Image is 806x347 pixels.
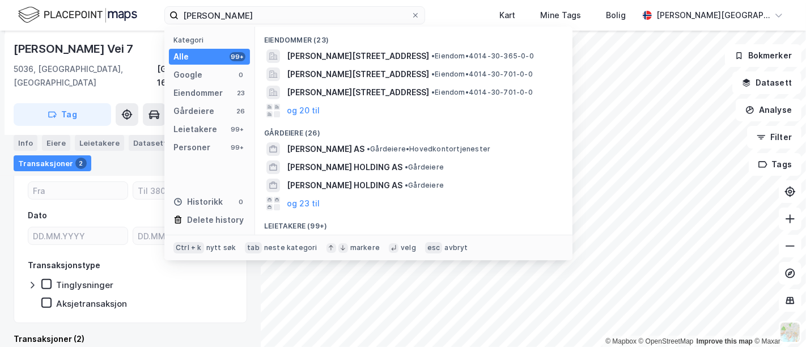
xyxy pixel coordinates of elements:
span: [PERSON_NAME] AS [287,142,364,156]
div: Alle [173,50,189,64]
div: Leietakere (99+) [255,213,572,233]
span: [PERSON_NAME][STREET_ADDRESS] [287,86,429,99]
input: Til 38000000 [133,182,232,199]
div: 26 [236,107,245,116]
button: og 23 til [287,197,320,210]
span: • [367,145,370,153]
div: 5036, [GEOGRAPHIC_DATA], [GEOGRAPHIC_DATA] [14,62,157,90]
div: Ctrl + k [173,242,204,253]
div: 23 [236,88,245,98]
input: Fra [28,182,128,199]
div: Eiendommer [173,86,223,100]
button: Tags [749,153,801,176]
span: Gårdeiere [405,163,444,172]
div: Kart [499,9,515,22]
div: [GEOGRAPHIC_DATA], 168/780 [157,62,247,90]
div: Aksjetransaksjon [56,298,127,309]
div: Delete history [187,213,244,227]
span: • [405,181,408,189]
div: velg [401,243,416,252]
div: Tinglysninger [56,280,113,290]
div: Historikk [173,195,223,209]
iframe: Chat Widget [749,293,806,347]
div: Transaksjoner (2) [14,332,247,346]
div: Leietakere [173,122,217,136]
div: Datasett [129,135,171,151]
input: DD.MM.YYYY [28,227,128,244]
div: tab [245,242,262,253]
div: 99+ [230,52,245,61]
button: Analyse [736,99,801,121]
span: Gårdeiere • Hovedkontortjenester [367,145,490,154]
div: Transaksjonstype [28,259,100,272]
div: avbryt [444,243,468,252]
div: 2 [75,158,87,169]
span: [PERSON_NAME][STREET_ADDRESS] [287,67,429,81]
div: 0 [236,197,245,206]
span: [PERSON_NAME] HOLDING AS [287,179,402,192]
div: Dato [28,209,47,222]
div: Mine Tags [540,9,581,22]
span: [PERSON_NAME] HOLDING AS [287,160,402,174]
span: Gårdeiere [405,181,444,190]
a: Improve this map [697,337,753,345]
span: • [431,52,435,60]
span: • [431,70,435,78]
div: 99+ [230,143,245,152]
input: DD.MM.YYYY [133,227,232,244]
div: Eiere [42,135,70,151]
div: Google [173,68,202,82]
div: esc [425,242,443,253]
div: Leietakere [75,135,124,151]
button: Bokmerker [725,44,801,67]
div: nytt søk [206,243,236,252]
button: Datasett [732,71,801,94]
div: [PERSON_NAME][GEOGRAPHIC_DATA] [656,9,770,22]
div: neste kategori [264,243,317,252]
button: Tag [14,103,111,126]
a: Mapbox [605,337,637,345]
a: OpenStreetMap [639,337,694,345]
div: Gårdeiere [173,104,214,118]
span: • [405,163,408,171]
span: [PERSON_NAME][STREET_ADDRESS] [287,49,429,63]
div: Gårdeiere (26) [255,120,572,140]
img: logo.f888ab2527a4732fd821a326f86c7f29.svg [18,5,137,25]
div: [PERSON_NAME] Vei 7 [14,40,135,58]
div: Eiendommer (23) [255,27,572,47]
button: Filter [747,126,801,149]
span: Eiendom • 4014-30-701-0-0 [431,88,533,97]
input: Søk på adresse, matrikkel, gårdeiere, leietakere eller personer [179,7,411,24]
div: Bolig [606,9,626,22]
div: 99+ [230,125,245,134]
div: markere [350,243,380,252]
span: Eiendom • 4014-30-365-0-0 [431,52,534,61]
div: Personer [173,141,210,154]
div: Info [14,135,37,151]
div: Kategori [173,36,250,44]
div: 0 [236,70,245,79]
span: Eiendom • 4014-30-701-0-0 [431,70,533,79]
button: og 20 til [287,104,320,117]
div: Transaksjoner [14,155,91,171]
span: • [431,88,435,96]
